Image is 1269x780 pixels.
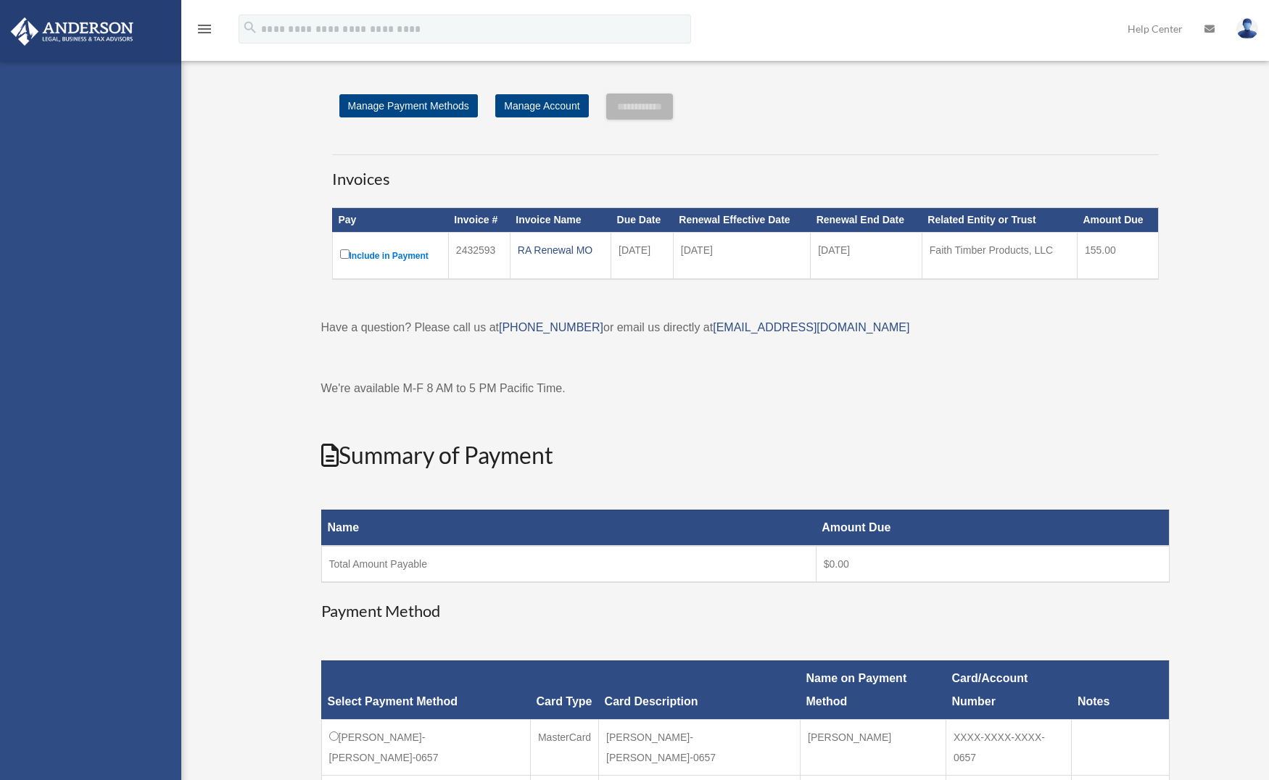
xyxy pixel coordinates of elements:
[340,249,350,259] input: Include in Payment
[242,20,258,36] i: search
[321,510,816,546] th: Name
[321,600,1170,623] h3: Payment Method
[599,660,801,719] th: Card Description
[321,719,530,775] td: [PERSON_NAME]-[PERSON_NAME]-0657
[518,240,603,260] div: RA Renewal MO
[495,94,588,117] a: Manage Account
[7,17,138,46] img: Anderson Advisors Platinum Portal
[448,233,510,280] td: 2432593
[530,719,598,775] td: MasterCard
[816,546,1169,582] td: $0.00
[611,233,674,280] td: [DATE]
[801,719,946,775] td: [PERSON_NAME]
[946,719,1072,775] td: XXXX-XXXX-XXXX-0657
[510,208,611,233] th: Invoice Name
[1077,233,1158,280] td: 155.00
[811,233,922,280] td: [DATE]
[1072,660,1169,719] th: Notes
[321,439,1170,472] h2: Summary of Payment
[673,233,810,280] td: [DATE]
[448,208,510,233] th: Invoice #
[321,546,816,582] td: Total Amount Payable
[946,660,1072,719] th: Card/Account Number
[332,154,1159,191] h3: Invoices
[339,94,478,117] a: Manage Payment Methods
[530,660,598,719] th: Card Type
[922,233,1077,280] td: Faith Timber Products, LLC
[811,208,922,233] th: Renewal End Date
[1077,208,1158,233] th: Amount Due
[599,719,801,775] td: [PERSON_NAME]-[PERSON_NAME]-0657
[816,510,1169,546] th: Amount Due
[801,660,946,719] th: Name on Payment Method
[196,20,213,38] i: menu
[340,246,441,265] label: Include in Payment
[1236,18,1258,39] img: User Pic
[332,208,448,233] th: Pay
[499,321,603,333] a: [PHONE_NUMBER]
[713,321,909,333] a: [EMAIL_ADDRESS][DOMAIN_NAME]
[196,25,213,38] a: menu
[321,318,1170,338] p: Have a question? Please call us at or email us directly at
[321,660,530,719] th: Select Payment Method
[922,208,1077,233] th: Related Entity or Trust
[673,208,810,233] th: Renewal Effective Date
[611,208,674,233] th: Due Date
[321,378,1170,399] p: We're available M-F 8 AM to 5 PM Pacific Time.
